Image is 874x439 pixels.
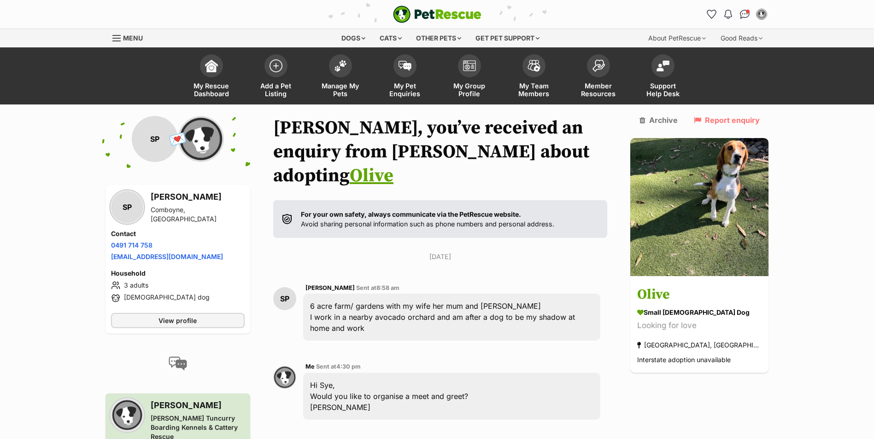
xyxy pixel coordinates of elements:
[724,10,732,19] img: notifications-46538b983faf8c2785f20acdc204bb7945ddae34d4c08c2a6579f10ce5e182be.svg
[336,363,361,370] span: 4:30 pm
[111,229,245,238] h4: Contact
[642,82,684,98] span: Support Help Desk
[350,164,393,187] a: Olive
[393,6,481,23] img: logo-e224e6f780fb5917bec1dbf3a21bbac754714ae5b6737aabdf751b685950b380.svg
[270,59,282,72] img: add-pet-listing-icon-0afa8454b4691262ce3f59096e99ab1cd57d4a30225e0717b998d2c9b9846f56.svg
[721,7,736,22] button: Notifications
[169,357,187,370] img: conversation-icon-4a6f8262b818ee0b60e3300018af0b2d0b884aa5de6e9bcb8d3d4eeb1a70a7c4.svg
[630,278,768,373] a: Olive small [DEMOGRAPHIC_DATA] Dog Looking for love [GEOGRAPHIC_DATA], [GEOGRAPHIC_DATA] Intersta...
[637,308,762,318] div: small [DEMOGRAPHIC_DATA] Dog
[502,50,566,104] a: My Team Members
[273,116,608,188] h1: [PERSON_NAME], you’ve received an enquiry from [PERSON_NAME] about adopting
[437,50,502,104] a: My Group Profile
[303,373,601,420] div: Hi Sye, Would you like to organise a meet and greet? [PERSON_NAME]
[356,284,399,291] span: Sent at
[637,356,731,364] span: Interstate adoption unavailable
[637,339,762,352] div: [GEOGRAPHIC_DATA], [GEOGRAPHIC_DATA]
[151,399,245,412] h3: [PERSON_NAME]
[740,10,750,19] img: chat-41dd97257d64d25036548639549fe6c8038ab92f7586957e7f3b1b290dea8141.svg
[111,293,245,304] li: [DEMOGRAPHIC_DATA] dog
[320,82,361,98] span: Manage My Pets
[205,59,218,72] img: dashboard-icon-eb2f2d2d3e046f16d808141f083e7271f6b2e854fb5c12c21221c1fb7104beca.svg
[376,284,399,291] span: 8:58 am
[657,60,669,71] img: help-desk-icon-fdf02630f3aa405de69fd3d07c3f3aa587a6932b1a1747fa1d2bba05be0121f9.svg
[111,280,245,291] li: 3 adults
[754,7,769,22] button: My account
[111,191,143,223] div: SP
[393,6,481,23] a: PetRescue
[384,82,426,98] span: My Pet Enquiries
[630,138,768,276] img: Olive
[191,82,232,98] span: My Rescue Dashboard
[158,316,197,325] span: View profile
[694,116,760,124] a: Report enquiry
[373,50,437,104] a: My Pet Enquiries
[273,366,296,389] img: Sarah Rollan profile pic
[244,50,308,104] a: Add a Pet Listing
[255,82,297,98] span: Add a Pet Listing
[303,294,601,341] div: 6 acre farm/ gardens with my wife her mum and [PERSON_NAME] I work in a nearby avocado orchard an...
[757,10,766,19] img: Sarah Rollan profile pic
[111,269,245,278] h4: Household
[308,50,373,104] a: Manage My Pets
[301,210,521,218] strong: For your own safety, always communicate via the PetRescue website.
[178,116,224,162] img: Forster Tuncurry Boarding Kennels & Cattery Rescue profile pic
[273,252,608,261] p: [DATE]
[111,241,153,249] a: 0491 714 758
[578,82,619,98] span: Member Resources
[112,29,149,46] a: Menu
[373,29,408,47] div: Cats
[123,34,143,42] span: Menu
[301,209,554,229] p: Avoid sharing personal information such as phone numbers and personal address.
[637,285,762,306] h3: Olive
[528,60,540,72] img: team-members-icon-5396bd8760b3fe7c0b43da4ab00e1e3bb1a5d9ba89233759b79545d2d3fc5d0d.svg
[111,253,223,260] a: [EMAIL_ADDRESS][DOMAIN_NAME]
[637,320,762,332] div: Looking for love
[704,7,769,22] ul: Account quick links
[111,399,143,431] img: Forster Tuncurry Boarding Kennels & Cattery Rescue profile pic
[592,59,605,72] img: member-resources-icon-8e73f808a243e03378d46382f2149f9095a855e16c252ad45f914b54edf8863c.svg
[463,60,476,71] img: group-profile-icon-3fa3cf56718a62981997c0bc7e787c4b2cf8bcc04b72c1350f741eb67cf2f40e.svg
[316,363,361,370] span: Sent at
[642,29,712,47] div: About PetRescue
[449,82,490,98] span: My Group Profile
[399,61,411,71] img: pet-enquiries-icon-7e3ad2cf08bfb03b45e93fb7055b45f3efa6380592205ae92323e6603595dc1f.svg
[334,60,347,72] img: manage-my-pets-icon-02211641906a0b7f246fdf0571729dbe1e7629f14944591b6c1af311fb30b64b.svg
[566,50,631,104] a: Member Resources
[335,29,372,47] div: Dogs
[179,50,244,104] a: My Rescue Dashboard
[631,50,695,104] a: Support Help Desk
[132,116,178,162] div: SP
[704,7,719,22] a: Favourites
[513,82,555,98] span: My Team Members
[469,29,546,47] div: Get pet support
[305,284,355,291] span: [PERSON_NAME]
[151,191,245,203] h3: [PERSON_NAME]
[273,287,296,310] div: SP
[714,29,769,47] div: Good Reads
[111,313,245,328] a: View profile
[738,7,752,22] a: Conversations
[167,129,188,149] span: 💌
[410,29,468,47] div: Other pets
[639,116,678,124] a: Archive
[305,363,315,370] span: Me
[151,205,245,224] div: Comboyne, [GEOGRAPHIC_DATA]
